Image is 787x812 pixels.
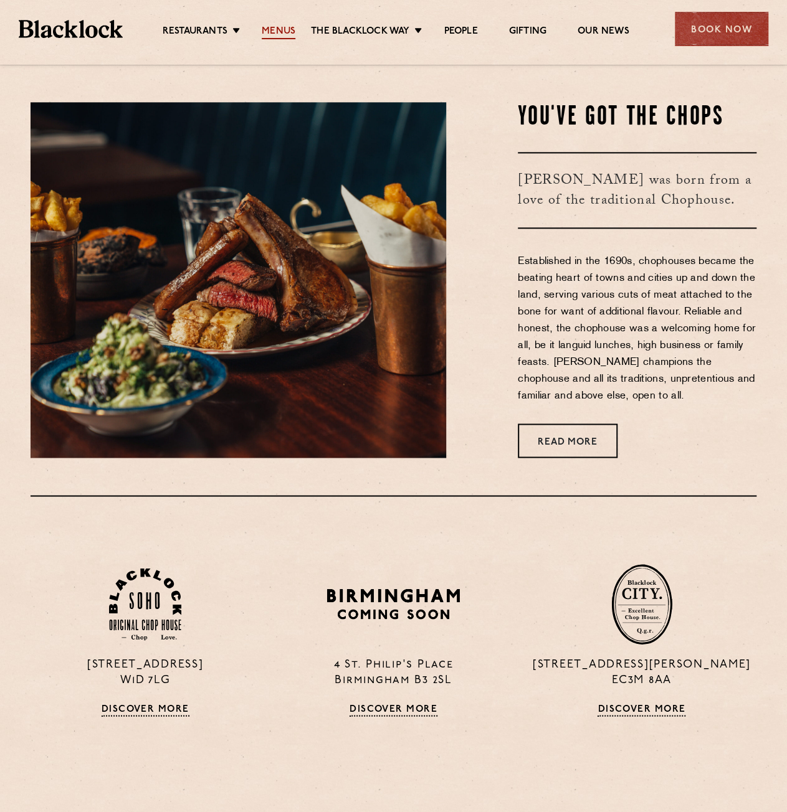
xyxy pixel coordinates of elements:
[518,253,756,405] p: Established in the 1690s, chophouses became the beating heart of towns and cities up and down the...
[262,26,295,39] a: Menus
[19,20,123,37] img: BL_Textured_Logo-footer-cropped.svg
[518,423,618,458] a: Read More
[31,102,446,458] img: May25-Blacklock-AllIn-00417-scaled-e1752246198448.jpg
[598,704,685,716] a: Discover More
[325,584,462,623] img: BIRMINGHAM-P22_-e1747915156957.png
[350,704,437,716] a: Discover More
[611,564,672,644] img: City-stamp-default.svg
[311,26,409,39] a: The Blacklock Way
[518,152,756,229] h3: [PERSON_NAME] was born from a love of the traditional Chophouse.
[31,657,260,688] p: [STREET_ADDRESS] W1D 7LG
[518,102,756,133] h2: You've Got The Chops
[279,657,508,688] p: 4 St. Philip's Place Birmingham B3 2SL
[675,12,768,46] div: Book Now
[527,657,756,688] p: [STREET_ADDRESS][PERSON_NAME] EC3M 8AA
[444,26,477,39] a: People
[163,26,227,39] a: Restaurants
[578,26,629,39] a: Our News
[509,26,546,39] a: Gifting
[109,568,181,641] img: Soho-stamp-default.svg
[102,704,189,716] a: Discover More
